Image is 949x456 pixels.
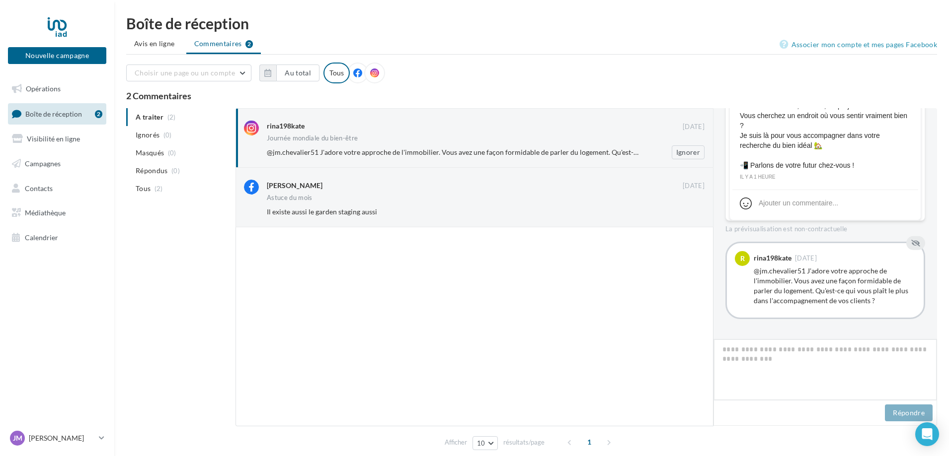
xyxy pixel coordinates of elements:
span: Tous [136,184,151,194]
a: Opérations [6,78,108,99]
div: Journée mondiale du bien-être [267,135,358,141]
div: Ajouter un commentaire... [759,198,838,208]
span: Ignorés [136,130,159,140]
div: il y a 1 heure [740,173,911,182]
span: résultats/page [503,438,545,447]
div: Open Intercom Messenger [915,422,939,446]
p: [PERSON_NAME] [29,433,95,443]
span: [DATE] [683,182,705,191]
span: Afficher [445,438,467,447]
span: Avis en ligne [134,39,175,49]
a: Associer mon compte et mes pages Facebook [780,39,937,51]
span: r [740,254,745,263]
div: Boîte de réception [126,16,937,31]
span: Campagnes [25,159,61,168]
button: Choisir une page ou un compte [126,65,251,81]
div: 2 [95,110,102,118]
div: rina198kate [754,255,791,261]
span: Répondus [136,166,168,176]
button: Nouvelle campagne [8,47,106,64]
button: 10 [473,436,498,450]
a: JM [PERSON_NAME] [8,429,106,448]
div: Astuce du mois [267,195,313,201]
span: Le bien-être commence toujours par le bon bien. Parce qu’un logement, ce n’est pas juste des murs... [740,61,911,170]
span: (0) [163,131,172,139]
span: Calendrier [25,233,58,242]
a: Contacts [6,178,108,199]
span: [DATE] [795,255,817,261]
span: Boîte de réception [25,109,82,118]
button: Répondre [885,404,933,421]
span: @jm.chevalier51 J'adore votre approche de l'immobilier. Vous avez une façon formidable de parler ... [267,148,827,156]
span: Masqués [136,148,164,158]
span: (2) [155,185,163,193]
a: Visibilité en ligne [6,129,108,149]
span: (0) [171,167,180,175]
svg: Emoji [740,197,752,209]
span: [DATE] [683,123,705,131]
div: La prévisualisation est non-contractuelle [725,221,925,234]
span: JM [13,433,22,443]
button: Au total [276,65,319,81]
span: 10 [477,439,485,447]
span: Contacts [25,184,53,192]
div: 2 Commentaires [126,91,937,100]
button: Ignorer [672,145,705,159]
span: 1 [581,434,597,450]
span: Médiathèque [25,208,66,217]
button: Au total [259,65,319,81]
a: Médiathèque [6,202,108,223]
div: rina198kate [267,121,305,131]
div: Tous [323,63,350,83]
span: Choisir une page ou un compte [135,68,235,77]
span: Il existe aussi le garden staging aussi [267,207,377,216]
a: Campagnes [6,153,108,174]
div: @jm.chevalier51 J'adore votre approche de l'immobilier. Vous avez une façon formidable de parler ... [754,266,916,306]
a: Calendrier [6,227,108,248]
span: Opérations [26,84,61,93]
a: Boîte de réception2 [6,103,108,125]
span: (0) [168,149,176,157]
div: [PERSON_NAME] [267,181,322,191]
span: Visibilité en ligne [27,134,80,143]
